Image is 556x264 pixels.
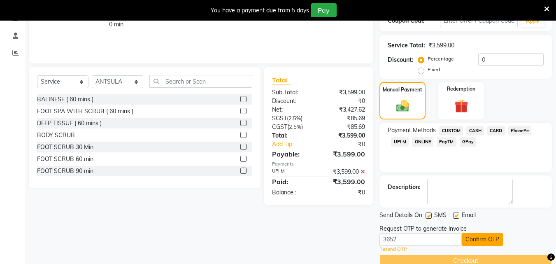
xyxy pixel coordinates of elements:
div: FOOT SCRUB 30 Min [37,143,93,152]
a: Add Tip [266,140,327,149]
input: Enter OTP [379,233,462,246]
div: ₹85.69 [319,114,371,123]
div: You have a payment due from 5 days [211,6,309,15]
div: ₹3,599.00 [319,131,371,140]
a: Resend OTP [379,246,407,253]
div: Discount: [388,56,413,64]
span: Send Details On [379,211,422,221]
span: SMS [434,211,447,221]
button: Pay [311,3,337,17]
span: Total [272,76,291,84]
div: ( ) [266,123,319,131]
span: ONLINE [412,137,433,147]
label: Percentage [428,55,454,63]
input: Enter Offer / Coupon Code [440,14,518,27]
div: Payable: [266,149,319,159]
div: UPI M [266,168,319,176]
div: ₹0 [328,140,372,149]
div: Request OTP to generate invoice [379,224,467,233]
div: ₹85.69 [319,123,371,131]
div: ₹0 [319,97,371,105]
span: 2.5% [289,124,301,130]
div: Paid: [266,177,319,187]
div: ₹3,427.62 [319,105,371,114]
img: _gift.svg [450,98,472,114]
div: ( ) [266,114,319,123]
div: ₹0 [319,188,371,197]
div: Description: [388,183,421,192]
div: Discount: [266,97,319,105]
div: BODY SCRUB [37,131,75,140]
img: _cash.svg [392,98,413,113]
div: Net: [266,105,319,114]
span: PhonePe [508,126,532,136]
input: Search or Scan [149,75,252,88]
div: FOOT SCRUB 90 min [37,167,93,175]
div: Total: [266,131,319,140]
div: ₹3,599.00 [319,149,371,159]
div: Sub Total: [266,88,319,97]
button: Confirm OTP [462,233,503,246]
label: Redemption [447,85,475,93]
div: ₹3,599.00 [319,168,371,176]
div: Balance : [266,188,319,197]
span: PayTM [437,137,456,147]
span: CARD [487,126,505,136]
div: BALINESE ( 60 mins ) [37,95,93,104]
span: CGST [272,123,287,131]
span: CASH [466,126,484,136]
label: Manual Payment [383,86,422,93]
label: Fixed [428,66,440,73]
span: GPay [460,137,477,147]
div: Service Total: [388,41,425,50]
div: FOOT SCRUB 60 min [37,155,93,164]
span: CUSTOM [439,126,463,136]
div: DEEP TISSUE ( 60 mins ) [37,119,102,128]
div: ₹3,599.00 [319,88,371,97]
button: Apply [521,15,544,27]
span: Payment Methods [388,126,436,135]
span: SGST [272,114,287,122]
div: FOOT SPA WITH SCRUB ( 60 mins ) [37,107,133,116]
div: ₹3,599.00 [319,177,371,187]
span: UPI M [391,137,409,147]
div: Payments [272,161,365,168]
span: Email [462,211,476,221]
span: 2.5% [288,115,301,121]
div: Coupon Code [388,16,440,25]
div: ₹3,599.00 [428,41,454,50]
